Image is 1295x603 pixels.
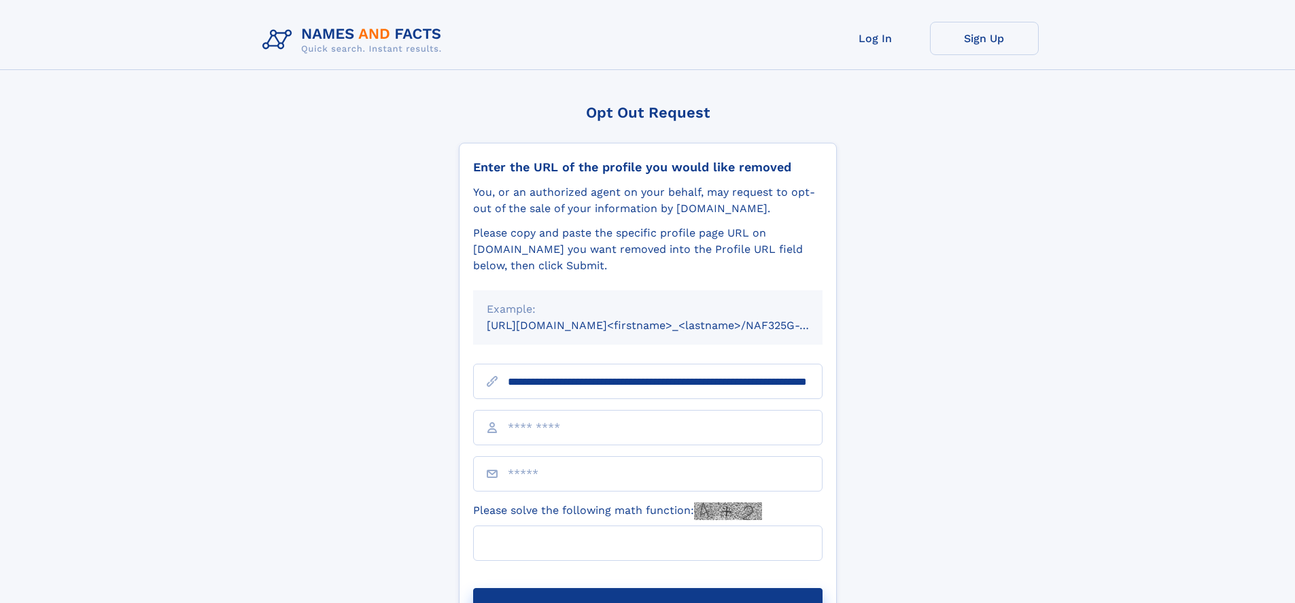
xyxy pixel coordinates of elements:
[459,104,837,121] div: Opt Out Request
[473,225,823,274] div: Please copy and paste the specific profile page URL on [DOMAIN_NAME] you want removed into the Pr...
[930,22,1039,55] a: Sign Up
[473,184,823,217] div: You, or an authorized agent on your behalf, may request to opt-out of the sale of your informatio...
[487,301,809,317] div: Example:
[257,22,453,58] img: Logo Names and Facts
[473,160,823,175] div: Enter the URL of the profile you would like removed
[487,319,848,332] small: [URL][DOMAIN_NAME]<firstname>_<lastname>/NAF325G-xxxxxxxx
[473,502,762,520] label: Please solve the following math function:
[821,22,930,55] a: Log In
